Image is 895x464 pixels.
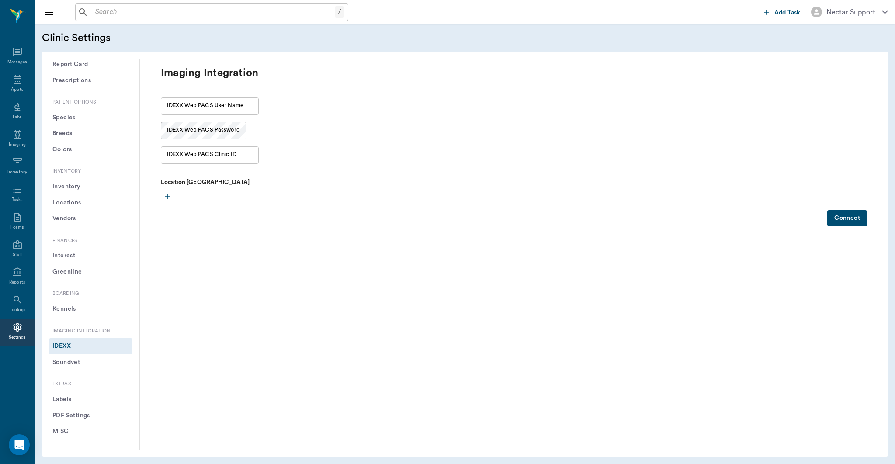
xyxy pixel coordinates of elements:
[49,408,132,424] button: PDF Settings
[49,248,132,264] button: Interest
[12,197,23,203] div: Tasks
[826,7,875,17] div: Nectar Support
[827,210,867,226] button: Connect
[9,279,25,286] div: Reports
[10,224,24,231] div: Forms
[49,354,132,371] button: Soundvet
[161,66,554,80] p: Imaging Integration
[49,264,132,280] button: Greenline
[49,99,132,106] p: Patient Options
[49,338,132,354] button: IDEXX
[7,169,27,176] div: Inventory
[49,290,132,298] p: Boarding
[49,168,132,175] p: Inventory
[49,237,132,245] p: Finances
[49,423,132,440] button: MISC
[49,195,132,211] button: Locations
[49,179,132,195] button: Inventory
[49,301,132,317] button: Kennels
[49,73,132,89] button: Prescriptions
[49,56,132,73] button: Report Card
[92,6,335,18] input: Search
[9,334,26,341] div: Settings
[49,211,132,227] button: Vendors
[161,178,371,187] p: Location [GEOGRAPHIC_DATA]
[49,381,132,388] p: Extras
[9,142,26,148] div: Imaging
[49,391,132,408] button: Labels
[335,6,344,18] div: /
[49,110,132,126] button: Species
[42,31,271,45] h5: Clinic Settings
[10,307,25,313] div: Lookup
[49,328,132,335] p: Imaging Integration
[13,114,22,121] div: Labs
[9,434,30,455] div: Open Intercom Messenger
[49,142,132,158] button: Colors
[7,59,28,66] div: Messages
[11,87,23,93] div: Appts
[49,125,132,142] button: Breeds
[760,4,804,20] button: Add Task
[40,3,58,21] button: Close drawer
[13,252,22,258] div: Staff
[804,4,895,20] button: Nectar Support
